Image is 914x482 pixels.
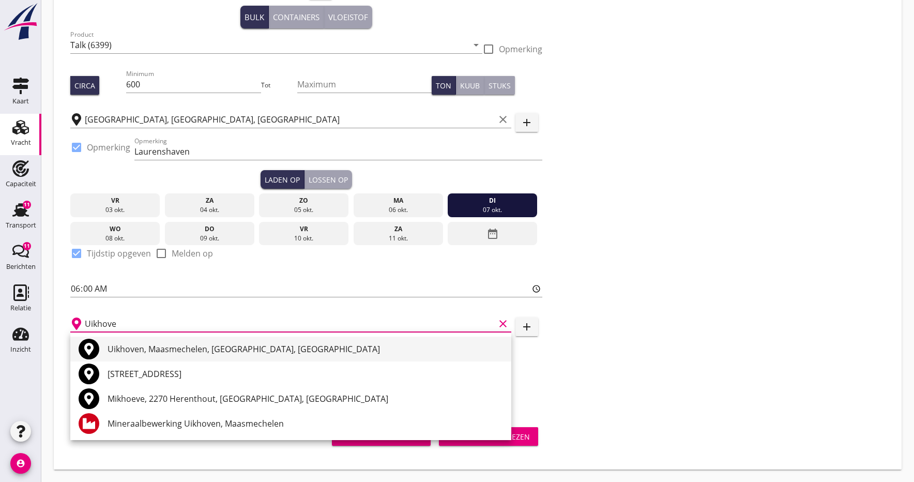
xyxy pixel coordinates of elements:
div: Ton [436,80,451,91]
div: 08 okt. [73,234,158,243]
label: Opmerking [87,142,130,153]
div: za [167,196,252,205]
div: 06 okt. [356,205,440,215]
div: vr [73,196,158,205]
label: Tijdstip opgeven [87,248,151,259]
div: Mineraalbewerking Uikhoven, Maasmechelen [108,417,503,430]
div: Inzicht [10,346,31,353]
div: Vracht [11,139,31,146]
div: Berichten [6,263,36,270]
input: Maximum [297,76,432,93]
div: 10 okt. [262,234,346,243]
div: Kaart [12,98,29,104]
div: Tot [261,81,297,90]
button: Kuub [456,76,484,95]
img: logo-small.a267ee39.svg [2,3,39,41]
i: add [521,116,533,129]
div: di [450,196,535,205]
i: clear [497,318,509,330]
div: 05 okt. [262,205,346,215]
div: 04 okt. [167,205,252,215]
button: Circa [70,76,99,95]
div: Transport [6,222,36,229]
button: Stuks [484,76,515,95]
button: Ton [432,76,456,95]
div: [STREET_ADDRESS] [108,368,503,380]
div: Lossen op [309,174,348,185]
label: Melden op [172,248,213,259]
div: Mikhoeve, 2270 Herenthout, [GEOGRAPHIC_DATA], [GEOGRAPHIC_DATA] [108,393,503,405]
input: Product [70,37,468,53]
div: 07 okt. [450,205,535,215]
div: 11 okt. [356,234,440,243]
div: Laden op [265,174,300,185]
div: za [356,224,440,234]
i: date_range [486,224,499,243]
div: Containers [273,11,319,23]
div: Stuks [489,80,511,91]
i: account_circle [10,453,31,474]
button: Lossen op [304,170,352,189]
div: 11 [23,242,31,250]
button: Bulk [240,6,269,28]
div: wo [73,224,158,234]
input: Laadplaats [85,111,495,128]
button: Laden op [261,170,304,189]
div: ma [356,196,440,205]
div: 03 okt. [73,205,158,215]
input: Opmerking [134,143,542,160]
div: zo [262,196,346,205]
div: Relatie [10,305,31,311]
div: Kuub [460,80,480,91]
button: Vloeistof [324,6,372,28]
div: vr [262,224,346,234]
i: arrow_drop_down [470,39,482,51]
i: clear [497,113,509,126]
div: Bulk [245,11,264,23]
div: Vloeistof [328,11,368,23]
div: Capaciteit [6,180,36,187]
div: do [167,224,252,234]
div: 09 okt. [167,234,252,243]
input: Losplaats [85,315,495,332]
i: add [521,321,533,333]
input: Minimum [126,76,261,93]
div: 11 [23,201,31,209]
div: Circa [74,80,95,91]
div: Uikhoven, Maasmechelen, [GEOGRAPHIC_DATA], [GEOGRAPHIC_DATA] [108,343,503,355]
label: Opmerking [499,44,542,54]
button: Containers [269,6,324,28]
